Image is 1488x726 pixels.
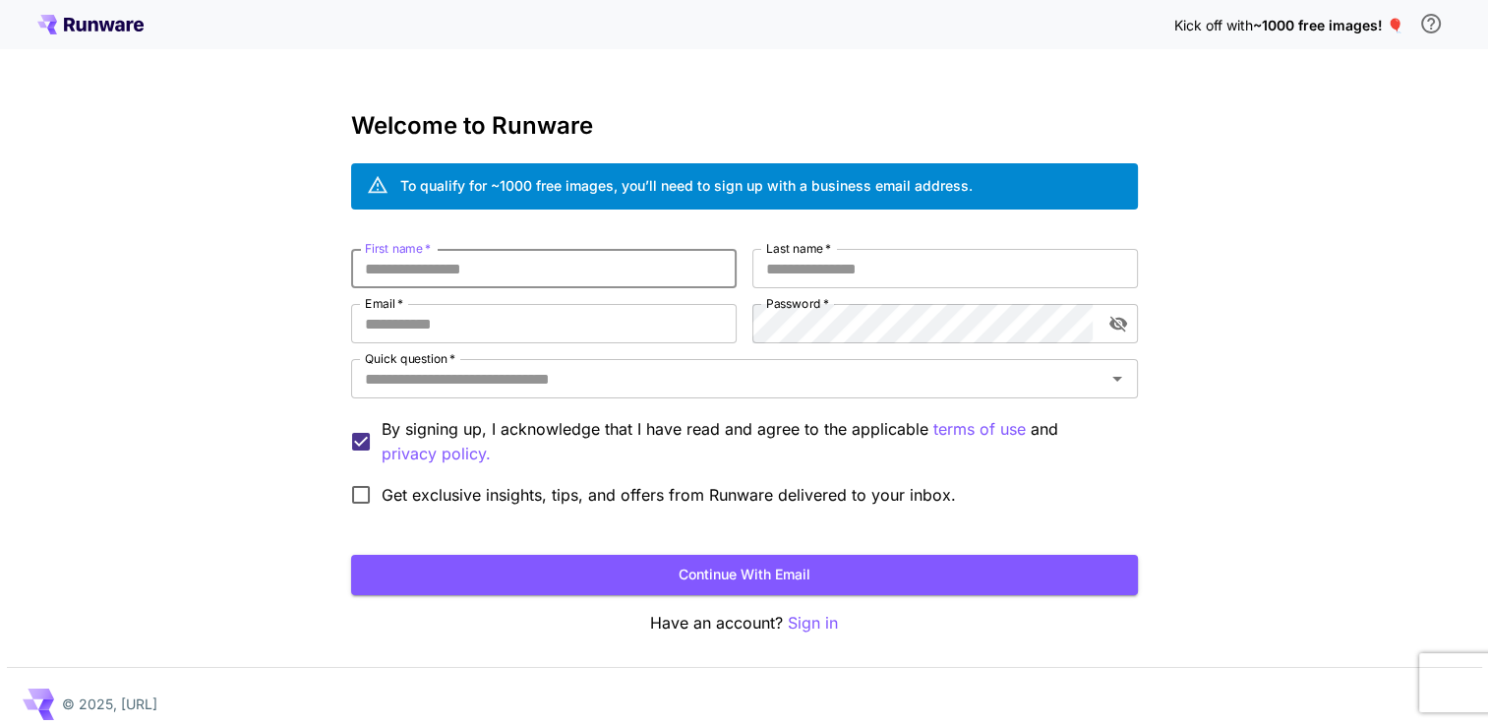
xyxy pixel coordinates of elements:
p: © 2025, [URL] [62,694,157,714]
h3: Welcome to Runware [351,112,1138,140]
label: Quick question [365,350,455,367]
p: Have an account? [351,611,1138,635]
label: Email [365,295,403,312]
label: First name [365,240,431,257]
span: Get exclusive insights, tips, and offers from Runware delivered to your inbox. [382,483,956,507]
button: toggle password visibility [1101,306,1136,341]
span: Kick off with [1174,17,1253,33]
p: terms of use [933,417,1026,442]
button: In order to qualify for free credit, you need to sign up with a business email address and click ... [1411,4,1451,43]
label: Last name [766,240,831,257]
label: Password [766,295,829,312]
div: To qualify for ~1000 free images, you’ll need to sign up with a business email address. [400,175,973,196]
p: privacy policy. [382,442,491,466]
button: By signing up, I acknowledge that I have read and agree to the applicable and privacy policy. [933,417,1026,442]
button: Open [1103,365,1131,393]
p: By signing up, I acknowledge that I have read and agree to the applicable and [382,417,1122,466]
button: By signing up, I acknowledge that I have read and agree to the applicable terms of use and [382,442,491,466]
button: Continue with email [351,555,1138,595]
button: Sign in [788,611,838,635]
span: ~1000 free images! 🎈 [1253,17,1403,33]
